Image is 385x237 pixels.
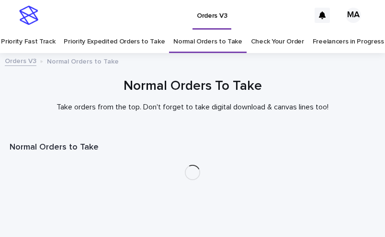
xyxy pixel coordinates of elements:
p: Take orders from the top. Don't forget to take digital download & canvas lines too! [10,103,375,112]
a: Freelancers in Progress [313,31,384,53]
img: stacker-logo-s-only.png [19,6,38,25]
h1: Normal Orders to Take [10,142,375,153]
a: Orders V3 [5,55,36,66]
div: MA [346,8,361,23]
a: Priority Expedited Orders to Take [64,31,165,53]
p: Normal Orders to Take [47,55,119,66]
a: Normal Orders to Take [173,31,242,53]
a: Priority Fast Track [1,31,55,53]
h1: Normal Orders To Take [10,77,375,95]
a: Check Your Order [251,31,304,53]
